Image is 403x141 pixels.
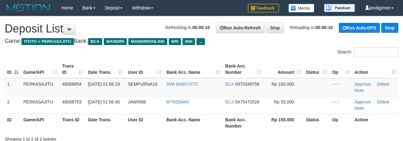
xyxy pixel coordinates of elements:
th: Trans ID: activate to sort column ascending [60,60,86,78]
span: BCA [225,82,234,87]
img: panduan.png [324,4,355,12]
span: BRI [169,38,181,45]
th: Op [330,114,352,132]
td: 2 [5,96,21,114]
span: BCA [88,38,102,45]
th: Action: activate to sort column ascending [352,60,398,78]
img: Button%20Memo.svg [288,4,315,13]
span: Rp 55,000 [274,99,294,104]
td: 1 [5,78,21,96]
span: 46008654 [62,82,82,87]
th: Trans ID [60,114,86,132]
th: User ID [125,114,164,132]
input: Search: [354,48,398,57]
span: BCA [225,99,234,104]
th: Bank Acc. Name [164,114,223,132]
td: PERKASAJITU [21,78,60,96]
span: [DATE] 01:56:40 [88,99,120,104]
span: Copy 0970349758 to clipboard [235,82,259,87]
th: Status [303,114,330,132]
strong: 00:00:10 [315,25,333,30]
th: ID [5,114,21,132]
span: JAWIR86 [128,99,146,104]
th: User ID: activate to sort column ascending [125,60,164,78]
span: Refreshing in: [165,25,210,30]
th: ID: activate to sort column descending [5,60,21,78]
th: Bank Acc. Name: activate to sort column ascending [164,60,223,78]
a: Stop [266,23,284,33]
img: Feedback.jpg [248,4,279,13]
a: Delete [377,99,389,104]
img: MOTION_logo.png [5,3,52,13]
span: Reloading in: [290,25,333,30]
span: SEMPURNA16 [128,82,157,87]
th: Bank Acc. Number: activate to sort column ascending [223,60,263,78]
a: M RIDWAN [166,99,189,104]
th: Game/API: activate to sort column ascending [21,60,60,78]
span: MANDIRI [104,38,127,45]
span: ... [197,38,205,45]
th: Rp 155.000 [263,114,303,132]
td: - - - [330,78,352,96]
h4: Game: Bank: [5,38,398,44]
td: PERKASAJITU [21,96,60,114]
h1: Deposit List [5,23,398,35]
th: Status: activate to sort column ascending [303,60,330,78]
a: Run Auto-Refresh [216,23,265,33]
a: Approve [355,82,371,87]
a: Note [355,106,364,111]
th: Bank Acc. Number [223,114,263,132]
span: MANDIRIONLINE [128,38,167,45]
th: Date Trans.: activate to sort column ascending [85,60,125,78]
a: Run Auto-DPS [339,23,380,33]
a: DWI MARYOTO [166,82,198,87]
th: Date Trans. [85,114,125,132]
td: - - - [330,96,352,114]
span: 46008753 [62,99,82,104]
th: Action [352,114,398,132]
a: Note [355,88,364,93]
a: Approve [355,99,371,104]
span: Copy 5475472028 to clipboard [235,99,259,104]
span: [DATE] 01:56:19 [88,82,120,87]
a: Delete [377,82,389,87]
strong: 00:00:10 [192,25,210,30]
th: Op: activate to sort column ascending [330,60,352,78]
th: Game/API [21,114,60,132]
span: BNI [183,38,195,45]
span: ITOTO > PERKASAJITU [21,38,74,45]
label: Search: [337,48,398,57]
a: Stop [381,23,398,33]
span: Rp 100,000 [272,82,294,87]
th: Amount: activate to sort column ascending [263,60,303,78]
